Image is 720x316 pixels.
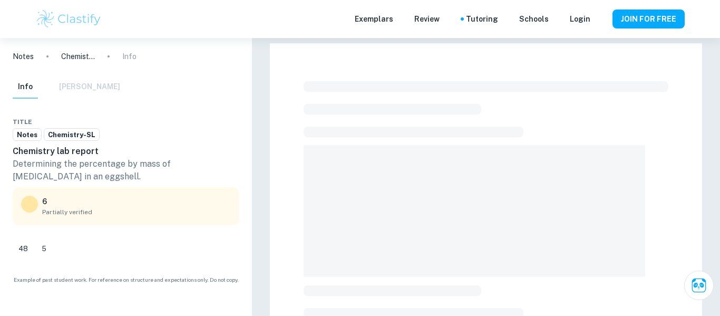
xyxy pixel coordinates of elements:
[519,13,549,25] a: Schools
[13,244,34,254] span: 48
[231,116,239,128] div: Report issue
[684,271,714,300] button: Ask Clai
[36,240,52,257] div: Dislike
[13,75,38,99] button: Info
[220,116,229,128] div: Bookmark
[42,207,231,217] span: Partially verified
[210,116,218,128] div: Download
[13,128,42,141] a: Notes
[199,116,208,128] div: Share
[13,276,239,284] span: Example of past student work. For reference on structure and expectations only. Do not copy.
[13,130,41,140] span: Notes
[122,51,137,62] p: Info
[36,244,52,254] span: 5
[612,9,685,28] button: JOIN FOR FREE
[13,158,239,183] p: Determining the percentage by mass of [MEDICAL_DATA] in an eggshell.
[13,117,32,127] span: Title
[44,130,99,140] span: Chemistry-SL
[599,16,604,22] button: Help and Feedback
[35,8,102,30] img: Clastify logo
[44,128,100,141] a: Chemistry-SL
[13,240,34,257] div: Like
[13,51,34,62] a: Notes
[570,13,590,25] a: Login
[42,196,47,207] p: 6
[13,145,239,158] h6: Chemistry lab report
[466,13,498,25] a: Tutoring
[61,51,95,62] p: Chemistry lab report
[414,13,440,25] p: Review
[355,13,393,25] p: Exemplars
